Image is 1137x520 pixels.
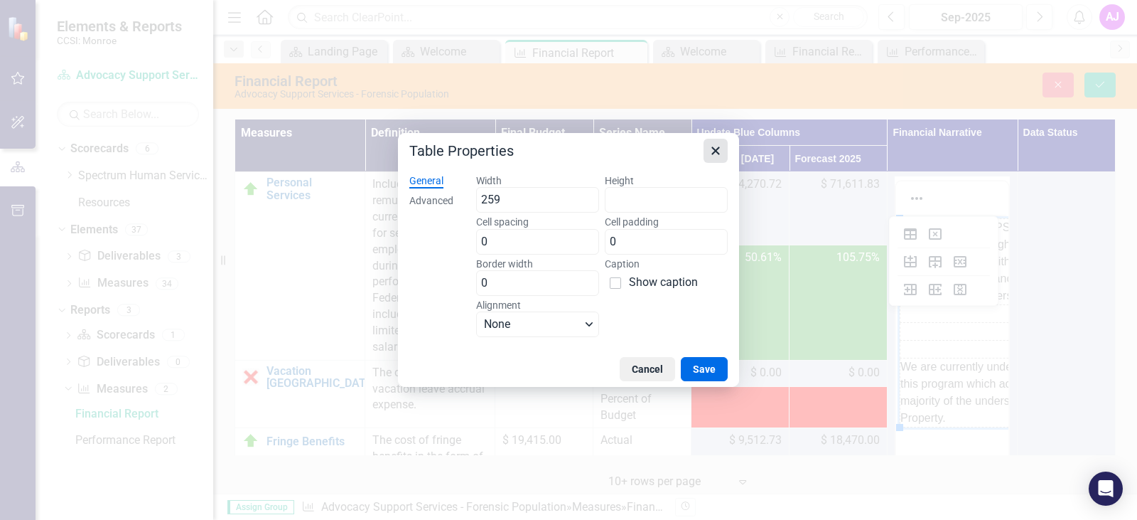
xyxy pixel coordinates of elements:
[484,316,581,333] span: None
[704,139,728,163] button: Close
[476,299,599,312] label: Alignment
[409,174,443,189] div: General
[605,216,728,228] label: Cell padding
[476,174,599,187] label: Width
[4,4,188,90] td: We have some OTPS categories that are currently higher than the annual projection with Client Nee...
[620,357,675,381] button: Cancel
[409,194,453,208] div: Advanced
[605,258,728,270] label: Caption
[409,142,514,160] h1: Table Properties
[476,258,599,270] label: Border width
[1089,472,1123,506] div: Open Intercom Messenger
[476,312,599,337] button: Alignment
[681,357,728,381] button: Save
[629,275,698,290] span: Show caption
[476,216,599,228] label: Cell spacing
[605,174,728,187] label: Height
[4,144,188,213] td: We are currently under capacity in this program which accounts for the majority of the underspend...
